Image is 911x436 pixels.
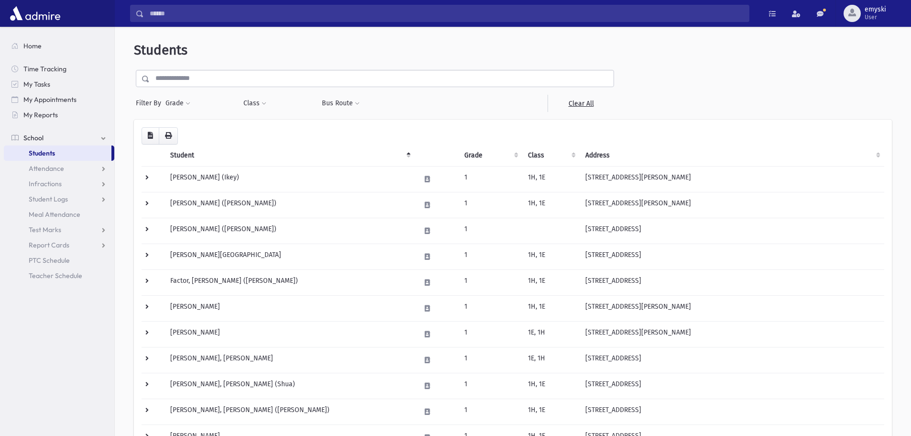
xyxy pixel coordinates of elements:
[29,210,80,219] span: Meal Attendance
[459,166,522,192] td: 1
[459,244,522,269] td: 1
[459,145,522,167] th: Grade: activate to sort column ascending
[459,269,522,295] td: 1
[522,269,580,295] td: 1H, 1E
[165,95,191,112] button: Grade
[165,145,415,167] th: Student: activate to sort column descending
[165,166,415,192] td: [PERSON_NAME] (Ikey)
[23,80,50,89] span: My Tasks
[4,207,114,222] a: Meal Attendance
[165,269,415,295] td: Factor, [PERSON_NAME] ([PERSON_NAME])
[459,218,522,244] td: 1
[23,111,58,119] span: My Reports
[4,222,114,237] a: Test Marks
[522,373,580,399] td: 1H, 1E
[29,149,55,157] span: Students
[4,176,114,191] a: Infractions
[522,347,580,373] td: 1E, 1H
[23,42,42,50] span: Home
[865,6,886,13] span: emyski
[580,321,884,347] td: [STREET_ADDRESS][PERSON_NAME]
[29,256,70,265] span: PTC Schedule
[580,244,884,269] td: [STREET_ADDRESS]
[159,127,178,145] button: Print
[580,373,884,399] td: [STREET_ADDRESS]
[580,399,884,425] td: [STREET_ADDRESS]
[4,145,111,161] a: Students
[29,179,62,188] span: Infractions
[4,237,114,253] a: Report Cards
[23,95,77,104] span: My Appointments
[142,127,159,145] button: CSV
[8,4,63,23] img: AdmirePro
[865,13,886,21] span: User
[165,321,415,347] td: [PERSON_NAME]
[165,373,415,399] td: [PERSON_NAME], [PERSON_NAME] (Shua)
[4,38,114,54] a: Home
[29,271,82,280] span: Teacher Schedule
[134,42,187,58] span: Students
[459,347,522,373] td: 1
[165,218,415,244] td: [PERSON_NAME] ([PERSON_NAME])
[136,98,165,108] span: Filter By
[522,192,580,218] td: 1H, 1E
[4,77,114,92] a: My Tasks
[4,92,114,107] a: My Appointments
[4,61,114,77] a: Time Tracking
[459,373,522,399] td: 1
[4,268,114,283] a: Teacher Schedule
[580,347,884,373] td: [STREET_ADDRESS]
[522,166,580,192] td: 1H, 1E
[29,225,61,234] span: Test Marks
[165,295,415,321] td: [PERSON_NAME]
[144,5,749,22] input: Search
[165,192,415,218] td: [PERSON_NAME] ([PERSON_NAME])
[522,244,580,269] td: 1H, 1E
[29,164,64,173] span: Attendance
[580,269,884,295] td: [STREET_ADDRESS]
[580,192,884,218] td: [STREET_ADDRESS][PERSON_NAME]
[4,161,114,176] a: Attendance
[165,347,415,373] td: [PERSON_NAME], [PERSON_NAME]
[580,295,884,321] td: [STREET_ADDRESS][PERSON_NAME]
[522,295,580,321] td: 1H, 1E
[522,399,580,425] td: 1H, 1E
[459,399,522,425] td: 1
[4,253,114,268] a: PTC Schedule
[321,95,360,112] button: Bus Route
[243,95,267,112] button: Class
[548,95,614,112] a: Clear All
[4,107,114,123] a: My Reports
[459,295,522,321] td: 1
[4,130,114,145] a: School
[459,321,522,347] td: 1
[522,145,580,167] th: Class: activate to sort column ascending
[580,218,884,244] td: [STREET_ADDRESS]
[165,244,415,269] td: [PERSON_NAME][GEOGRAPHIC_DATA]
[29,241,69,249] span: Report Cards
[4,191,114,207] a: Student Logs
[580,166,884,192] td: [STREET_ADDRESS][PERSON_NAME]
[580,145,884,167] th: Address: activate to sort column ascending
[23,65,66,73] span: Time Tracking
[522,321,580,347] td: 1E, 1H
[165,399,415,425] td: [PERSON_NAME], [PERSON_NAME] ([PERSON_NAME])
[29,195,68,203] span: Student Logs
[459,192,522,218] td: 1
[23,134,44,142] span: School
